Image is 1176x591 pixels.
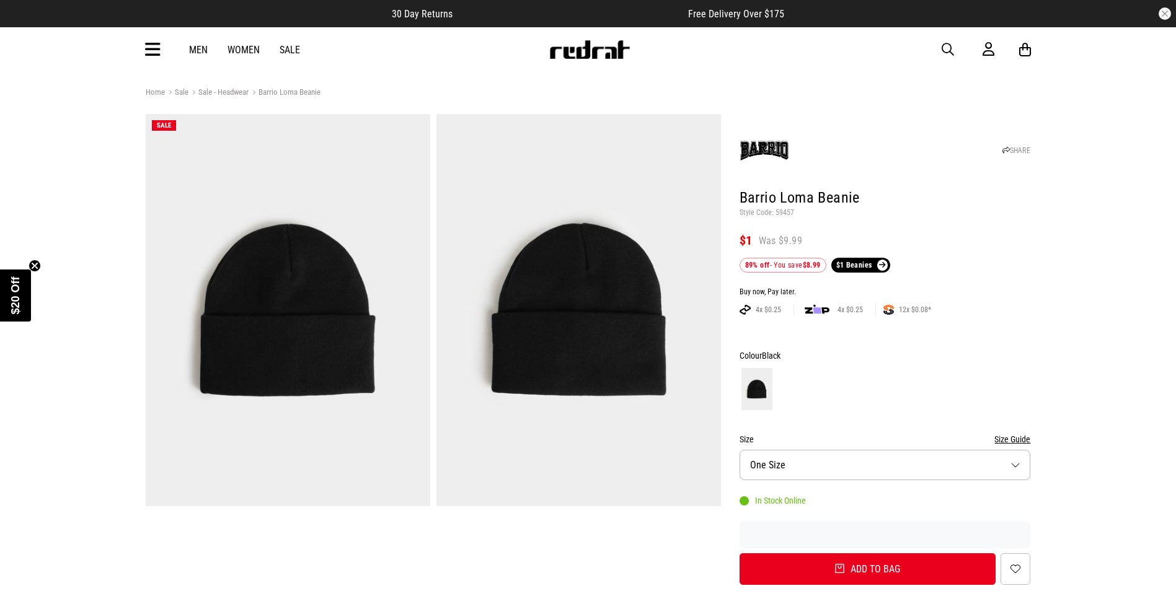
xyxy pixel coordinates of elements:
[157,121,171,129] span: SALE
[741,368,772,410] img: Black
[228,44,260,56] a: Women
[883,305,894,315] img: SPLITPAY
[249,87,321,99] a: Barrio Loma Beanie
[477,7,663,20] iframe: Customer reviews powered by Trustpilot
[436,114,721,506] img: Barrio Loma Beanie in Black
[740,450,1031,480] button: One Size
[165,87,188,99] a: Sale
[280,44,300,56] a: Sale
[146,114,430,506] img: Barrio Loma Beanie in Black
[740,208,1031,218] p: Style Code: 59457
[688,8,784,20] span: Free Delivery Over $175
[745,261,770,269] b: 89% off
[994,432,1030,447] button: Size Guide
[831,258,890,273] a: $1 Beanies
[9,276,22,314] span: $20 Off
[894,305,936,315] span: 12x $0.08*
[762,351,780,361] span: Black
[740,348,1031,363] div: Colour
[1002,146,1030,155] a: SHARE
[740,496,806,506] div: In Stock Online
[740,258,826,273] div: - You save
[750,459,785,471] span: One Size
[189,44,208,56] a: Men
[803,261,821,269] b: $8.99
[751,305,786,315] span: 4x $0.25
[740,553,996,585] button: Add to bag
[549,40,630,59] img: Redrat logo
[740,125,789,174] img: Barrio
[833,305,868,315] span: 4x $0.25
[740,305,751,315] img: AFTERPAY
[740,233,753,248] span: $1
[740,188,1031,208] h1: Barrio Loma Beanie
[392,8,453,20] span: 30 Day Returns
[188,87,249,99] a: Sale - Headwear
[29,260,41,272] button: Close teaser
[146,87,165,97] a: Home
[740,432,1031,447] div: Size
[740,528,1031,541] iframe: Customer reviews powered by Trustpilot
[759,234,803,248] span: Was $9.99
[740,287,1031,297] div: Buy now, Pay later.
[805,304,829,316] img: zip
